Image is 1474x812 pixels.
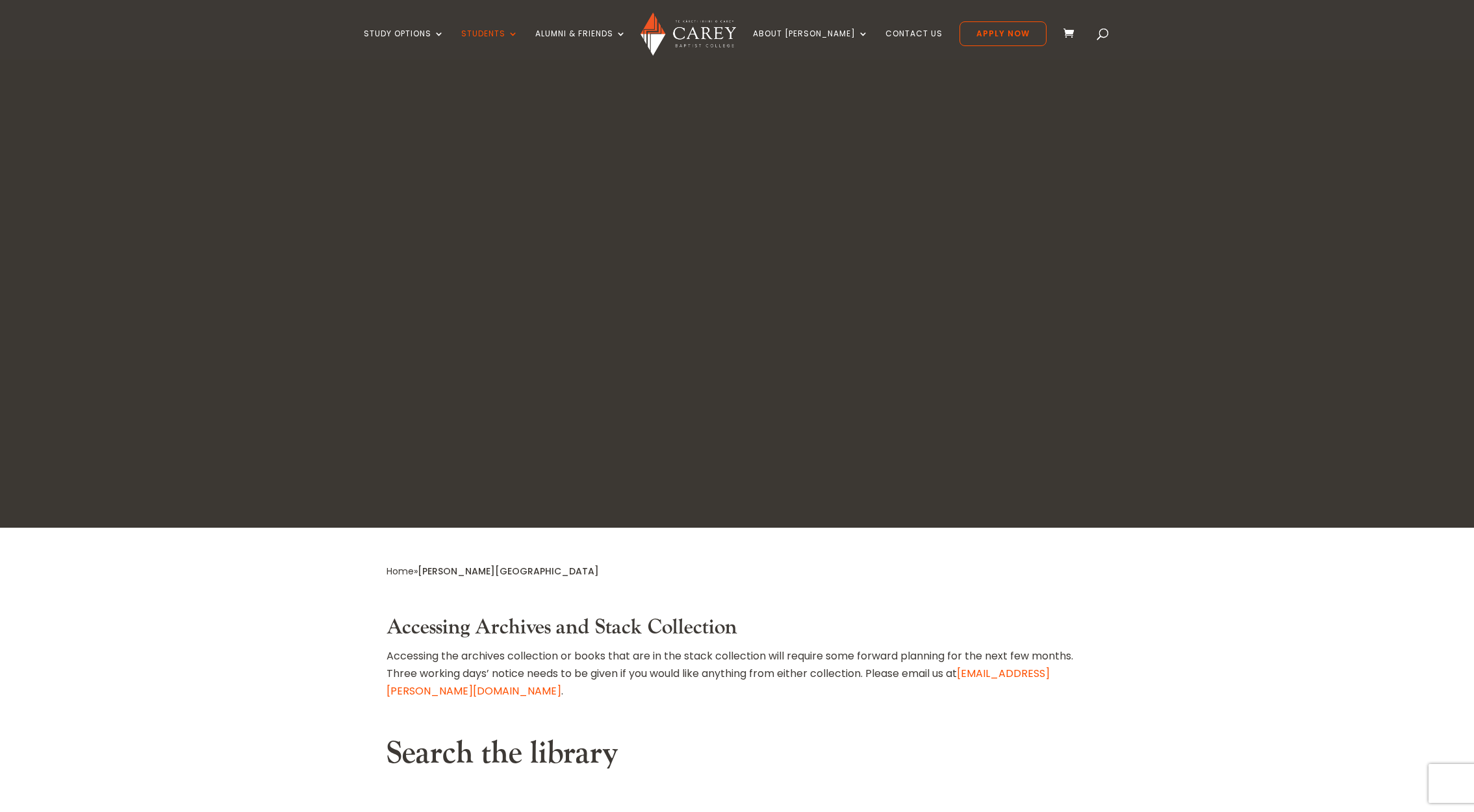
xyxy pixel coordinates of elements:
[461,29,518,60] a: Students
[387,647,1088,700] p: Accessing the archives collection or books that are in the stack collection will require some for...
[641,12,736,56] img: Carey Baptist College
[959,21,1047,46] a: Apply Now
[885,29,943,60] a: Contact Us
[753,29,869,60] a: About [PERSON_NAME]
[418,565,599,578] span: [PERSON_NAME][GEOGRAPHIC_DATA]
[535,29,626,60] a: Alumni & Friends
[387,615,1088,646] h3: Accessing Archives and Stack Collection
[387,735,1088,779] h2: Search the library
[387,565,599,578] span: »
[387,565,414,578] a: Home
[364,29,444,60] a: Study Options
